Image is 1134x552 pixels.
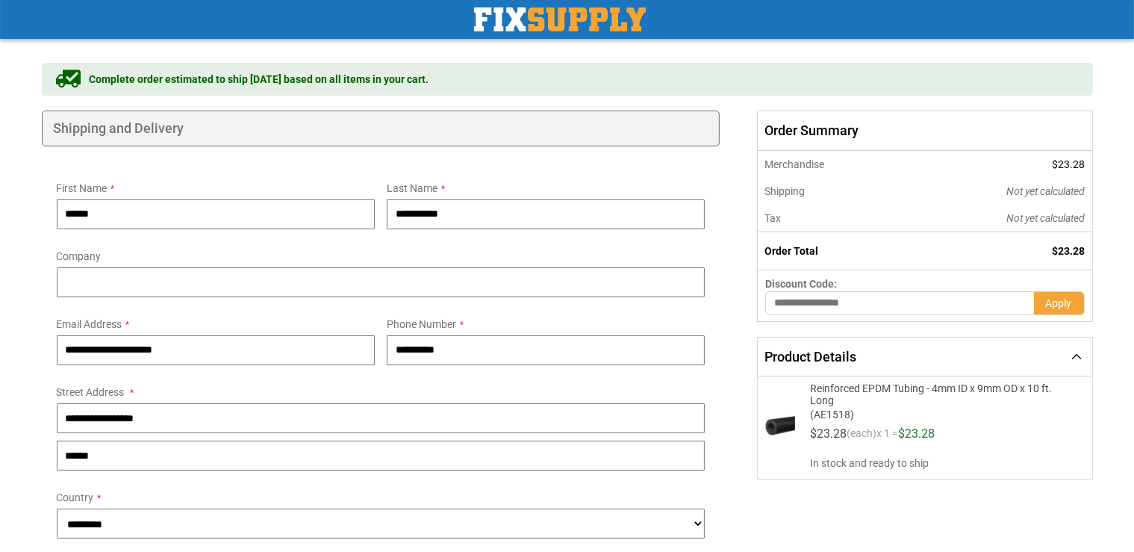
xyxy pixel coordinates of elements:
[810,427,847,441] span: $23.28
[765,412,795,441] img: Reinforced EPDM Tubing - 4mm ID x 9mm OD x 10 ft. Long
[876,428,898,446] span: x 1 =
[57,182,108,194] span: First Name
[764,245,818,257] strong: Order Total
[765,278,837,290] span: Discount Code:
[57,491,94,503] span: Country
[90,72,429,87] span: Complete order estimated to ship [DATE] based on all items in your cart.
[758,205,906,232] th: Tax
[1007,185,1085,197] span: Not yet calculated
[810,382,1061,406] span: Reinforced EPDM Tubing - 4mm ID x 9mm OD x 10 ft. Long
[847,428,876,446] span: (each)
[57,250,102,262] span: Company
[757,111,1092,151] span: Order Summary
[387,318,456,330] span: Phone Number
[764,185,805,197] span: Shipping
[1007,212,1085,224] span: Not yet calculated
[1053,158,1085,170] span: $23.28
[57,318,122,330] span: Email Address
[42,111,720,146] div: Shipping and Delivery
[1034,291,1085,315] button: Apply
[758,151,906,178] th: Merchandise
[57,386,125,398] span: Street Address
[474,7,646,31] a: store logo
[810,456,1080,471] span: In stock and ready to ship
[1046,297,1072,309] span: Apply
[474,7,646,31] img: Fix Industrial Supply
[1053,245,1085,257] span: $23.28
[764,349,856,365] span: Product Details
[898,427,935,441] span: $23.28
[810,406,1061,421] span: (AE1518)
[387,182,437,194] span: Last Name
